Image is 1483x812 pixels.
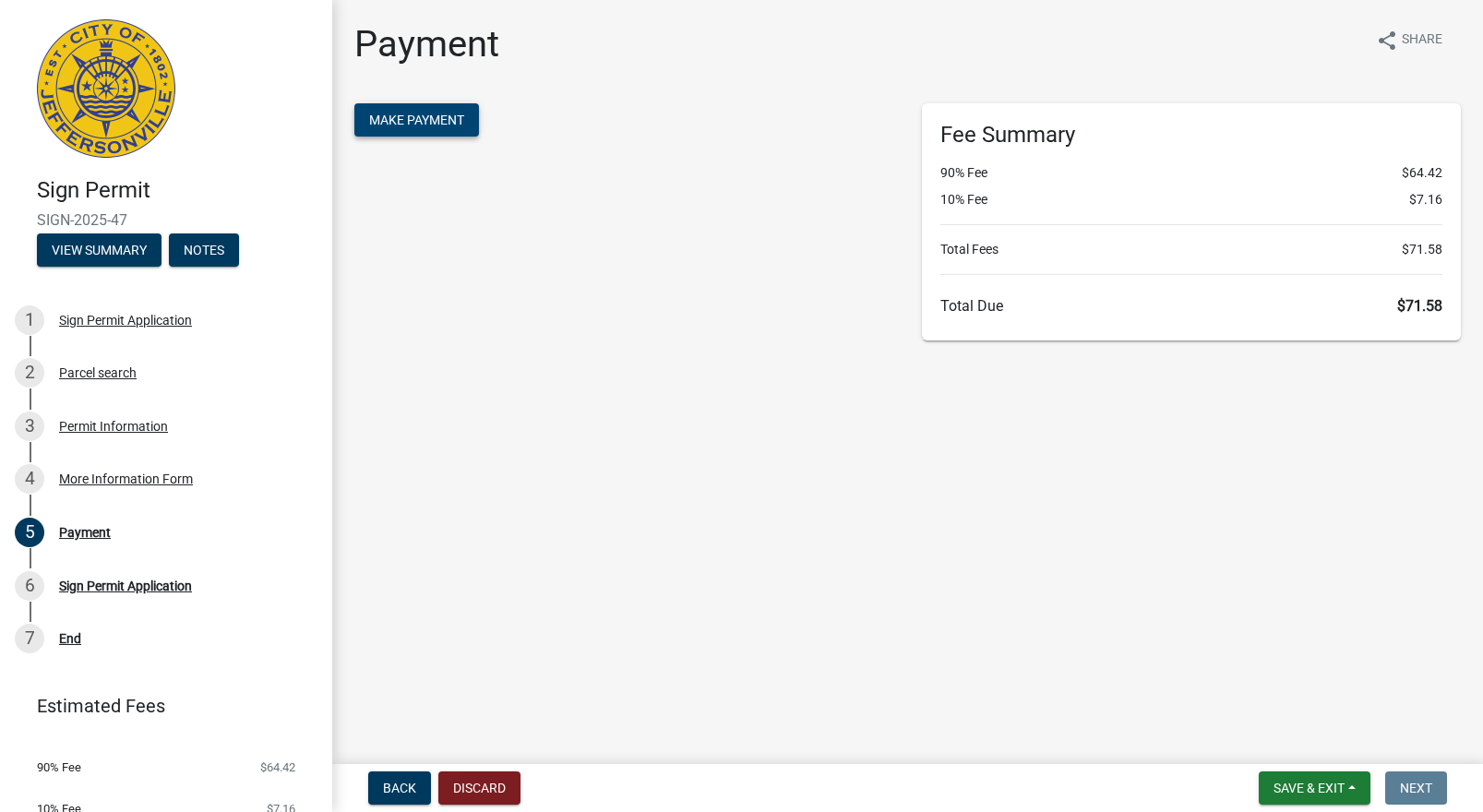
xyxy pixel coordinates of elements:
li: Total Fees [940,240,1443,259]
span: Back [383,781,416,795]
span: $71.58 [1402,240,1442,259]
li: 10% Fee [940,190,1443,209]
button: Back [368,771,431,805]
a: Estimated Fees [15,687,303,724]
div: Payment [59,526,111,539]
wm-modal-confirm: Summary [37,244,161,258]
li: 90% Fee [940,163,1443,183]
div: Sign Permit Application [59,314,192,327]
span: SIGN-2025-47 [37,211,295,229]
h6: Fee Summary [940,122,1443,149]
div: Permit Information [59,420,168,433]
span: Next [1400,781,1432,795]
div: 5 [15,518,44,547]
div: More Information Form [59,472,193,485]
div: 6 [15,571,44,601]
div: Parcel search [59,366,137,379]
h1: Payment [354,22,499,66]
span: Save & Exit [1274,781,1345,795]
span: Make Payment [369,113,464,127]
div: 1 [15,305,44,335]
button: Next [1385,771,1447,805]
wm-modal-confirm: Notes [169,244,239,258]
button: Make Payment [354,103,479,137]
button: Save & Exit [1259,771,1370,805]
div: 7 [15,624,44,653]
div: 2 [15,358,44,388]
span: Share [1402,30,1442,52]
span: $64.42 [260,761,295,773]
span: 90% Fee [37,761,81,773]
div: 4 [15,464,44,494]
div: 3 [15,412,44,441]
span: $71.58 [1397,297,1442,315]
div: End [59,632,81,645]
button: Discard [438,771,520,805]
button: Notes [169,233,239,267]
span: $64.42 [1402,163,1442,183]
span: $7.16 [1409,190,1442,209]
button: View Summary [37,233,161,267]
img: City of Jeffersonville, Indiana [37,19,175,158]
h4: Sign Permit [37,177,317,204]
i: share [1376,30,1398,52]
button: shareShare [1361,22,1457,58]
div: Sign Permit Application [59,579,192,592]
h6: Total Due [940,297,1443,315]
